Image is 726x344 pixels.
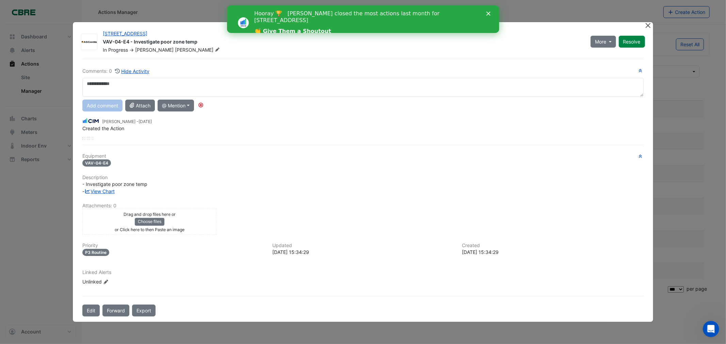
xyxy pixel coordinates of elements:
div: Tooltip anchor [198,102,204,108]
div: P3 Routine [82,249,109,256]
div: Unlinked [82,278,164,285]
small: [PERSON_NAME] - [102,119,152,125]
span: 2025-10-09 15:34:29 [139,119,152,124]
button: Hide Activity [115,67,150,75]
a: 👏 Give Them a Shoutout [27,22,104,30]
button: More [591,36,616,48]
div: VAV-04-E4 - Investigate poor zone temp [103,38,582,47]
small: Drag and drop files here or [124,212,176,217]
a: View Chart [84,188,115,194]
button: Edit [82,305,100,316]
a: Export [132,305,156,316]
h6: Attachments: 0 [82,203,643,209]
img: CIM [82,117,99,125]
h6: Linked Alerts [82,270,643,275]
div: Comments: 0 [82,67,150,75]
fa-icon: Edit Linked Alerts [103,279,108,285]
h6: Description [82,175,643,180]
button: Resolve [619,36,645,48]
span: VAV-04-E4 [82,159,111,167]
a: [STREET_ADDRESS] [103,31,147,36]
button: Forward [102,305,129,316]
span: More [595,38,606,45]
span: - Investigate poor zone temp - [82,181,147,194]
button: Choose files [135,218,164,225]
img: AG Coombs [81,38,97,45]
span: Created the Action [82,125,124,131]
button: Attach [125,100,155,111]
iframe: Intercom live chat banner [227,5,499,33]
h6: Priority [82,243,264,248]
div: [DATE] 15:34:29 [272,248,454,256]
button: @ Mention [158,100,194,111]
div: [DATE] 15:34:29 [462,248,643,256]
h6: Updated [272,243,454,248]
div: Close [259,6,266,10]
small: or Click here to then Paste an image [115,227,184,232]
span: In Progress [103,47,128,53]
span: [PERSON_NAME] [135,47,174,53]
h6: Equipment [82,153,643,159]
span: [PERSON_NAME] [175,47,221,53]
span: -> [129,47,134,53]
h6: Created [462,243,643,248]
iframe: Intercom live chat [703,321,719,337]
button: Close [645,22,652,29]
